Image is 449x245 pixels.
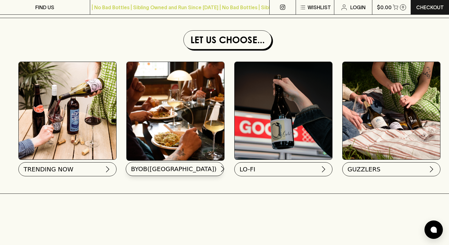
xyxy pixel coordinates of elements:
p: Wishlist [308,4,331,11]
img: chevron-right.svg [219,165,226,173]
button: GUZZLERS [342,162,440,176]
img: PACKS [343,62,440,159]
img: lofi_7376686939.gif [235,62,332,159]
p: Checkout [416,4,444,11]
img: chevron-right.svg [104,166,111,173]
img: bubble-icon [431,227,437,233]
p: $0.00 [377,4,392,11]
h1: Let Us Choose... [186,33,269,47]
img: BYOB(angers) [127,62,224,160]
p: 0 [402,6,404,9]
button: BYOB([GEOGRAPHIC_DATA]) [126,162,224,176]
button: LO-FI [234,162,332,176]
span: BYOB([GEOGRAPHIC_DATA]) [131,165,217,173]
img: chevron-right.svg [320,166,327,173]
span: GUZZLERS [347,165,381,174]
img: chevron-right.svg [428,166,435,173]
button: TRENDING NOW [18,162,117,176]
p: FIND US [35,4,54,11]
img: Best Sellers [19,62,116,159]
span: TRENDING NOW [24,165,73,174]
span: LO-FI [240,165,255,174]
p: Login [350,4,366,11]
